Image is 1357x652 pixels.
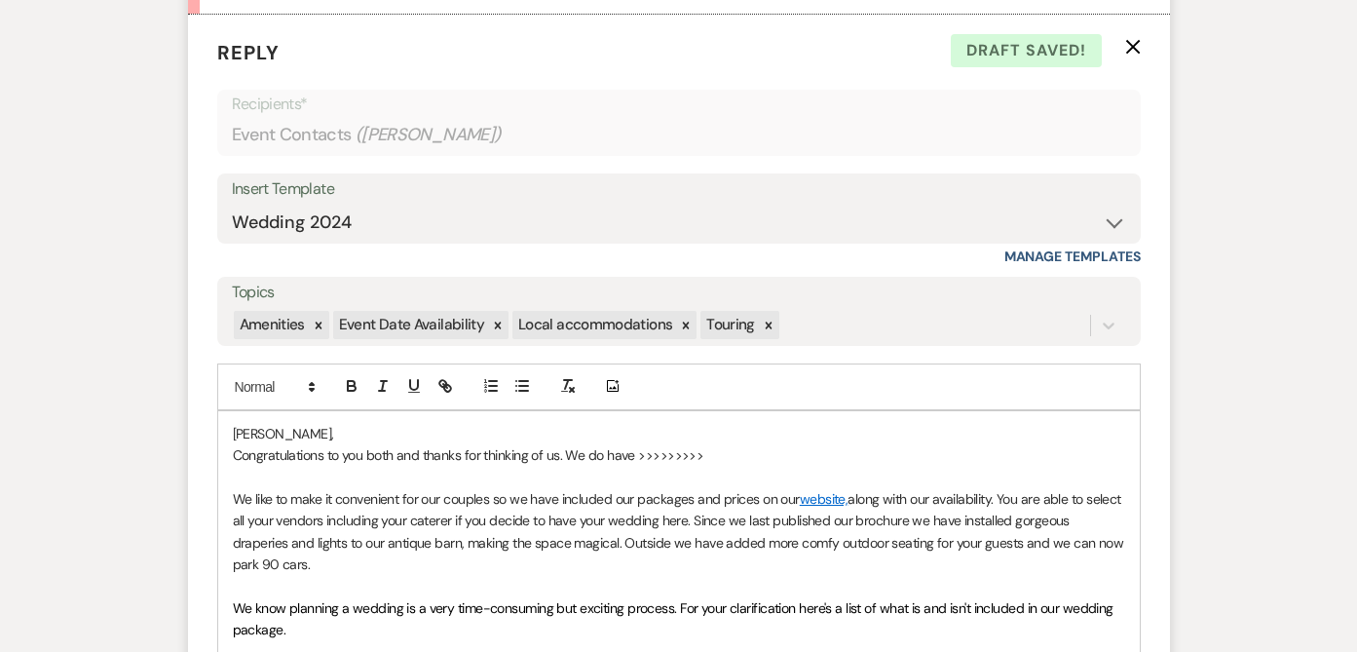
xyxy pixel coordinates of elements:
[233,444,1125,466] p: Congratulations to you both and thanks for thinking of us. We do have >>>>>>>>>
[217,40,280,65] span: Reply
[333,311,487,339] div: Event Date Availability
[233,423,1125,444] p: [PERSON_NAME],
[233,488,1125,576] p: We like to make it convenient for our couples so we have included our packages and prices on our ...
[232,116,1126,154] div: Event Contacts
[700,311,758,339] div: Touring
[800,490,848,508] a: website,
[232,175,1126,204] div: Insert Template
[512,311,675,339] div: Local accommodations
[356,122,502,148] span: ( [PERSON_NAME] )
[232,279,1126,307] label: Topics
[951,34,1102,67] span: Draft saved!
[233,599,1117,638] span: We know planning a wedding is a very time-consuming but exciting process. For your clarification ...
[234,311,308,339] div: Amenities
[232,92,1126,117] p: Recipients*
[1004,248,1141,265] a: Manage Templates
